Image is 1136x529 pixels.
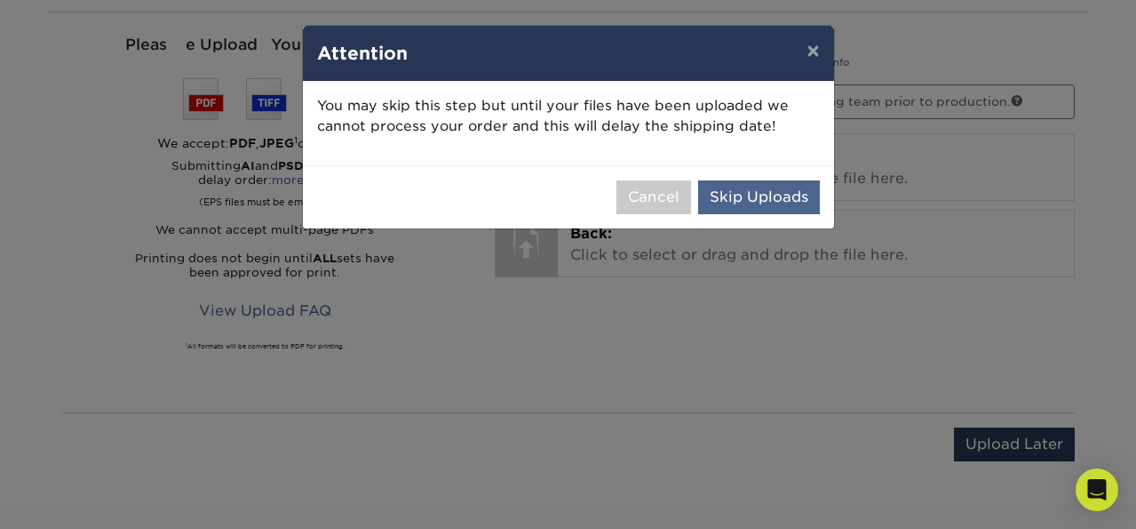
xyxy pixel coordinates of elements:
[317,40,820,67] h4: Attention
[792,26,833,76] button: ×
[1076,469,1118,511] div: Open Intercom Messenger
[317,96,820,137] p: You may skip this step but until your files have been uploaded we cannot process your order and t...
[698,180,820,214] button: Skip Uploads
[616,180,691,214] button: Cancel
